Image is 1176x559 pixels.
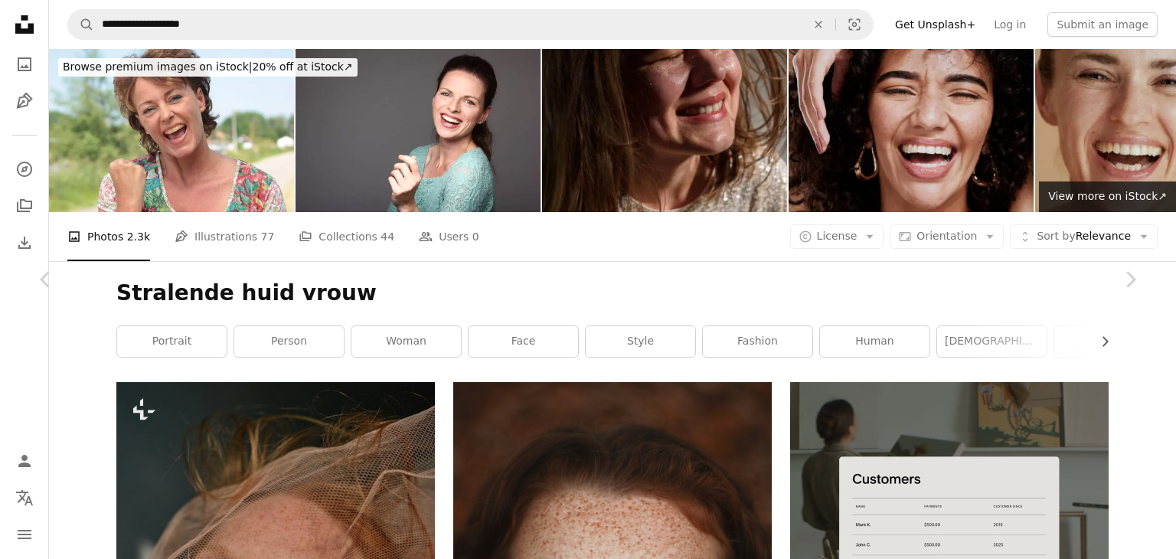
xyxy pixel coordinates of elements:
[937,326,1047,357] a: [DEMOGRAPHIC_DATA]
[49,49,367,86] a: Browse premium images on iStock|20% off at iStock↗
[9,446,40,476] a: Log in / Sign up
[1084,206,1176,353] a: Next
[68,10,94,39] button: Search Unsplash
[117,326,227,357] a: portrait
[63,60,252,73] span: Browse premium images on iStock |
[703,326,812,357] a: fashion
[381,228,394,245] span: 44
[790,224,884,249] button: License
[419,212,479,261] a: Users 0
[234,326,344,357] a: person
[586,326,695,357] a: style
[1037,230,1075,242] span: Sort by
[9,519,40,550] button: Menu
[886,12,985,37] a: Get Unsplash+
[9,154,40,185] a: Explore
[789,49,1034,212] img: Black woman, skincare and beauty wellness of a model laughing from skin glow and health shine. Mi...
[817,230,857,242] span: License
[542,49,787,212] img: Happy smiling woman with sparkles
[9,49,40,80] a: Photos
[58,58,358,77] div: 20% off at iStock ↗
[351,326,461,357] a: woman
[299,212,394,261] a: Collections 44
[469,326,578,357] a: face
[1048,190,1167,202] span: View more on iStock ↗
[9,191,40,221] a: Collections
[1047,12,1158,37] button: Submit an image
[985,12,1035,37] a: Log in
[890,224,1004,249] button: Orientation
[836,10,873,39] button: Visual search
[67,9,874,40] form: Find visuals sitewide
[49,49,294,212] img: Beautiful woman outside
[9,482,40,513] button: Language
[916,230,977,242] span: Orientation
[261,228,275,245] span: 77
[1054,326,1164,357] a: skin
[116,279,1109,307] h1: Stralende huid vrouw
[1037,229,1131,244] span: Relevance
[175,212,274,261] a: Illustrations 77
[296,49,541,212] img: Beautiful caucasian woman
[1010,224,1158,249] button: Sort byRelevance
[9,86,40,116] a: Illustrations
[802,10,835,39] button: Clear
[472,228,479,245] span: 0
[820,326,929,357] a: human
[1039,181,1176,212] a: View more on iStock↗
